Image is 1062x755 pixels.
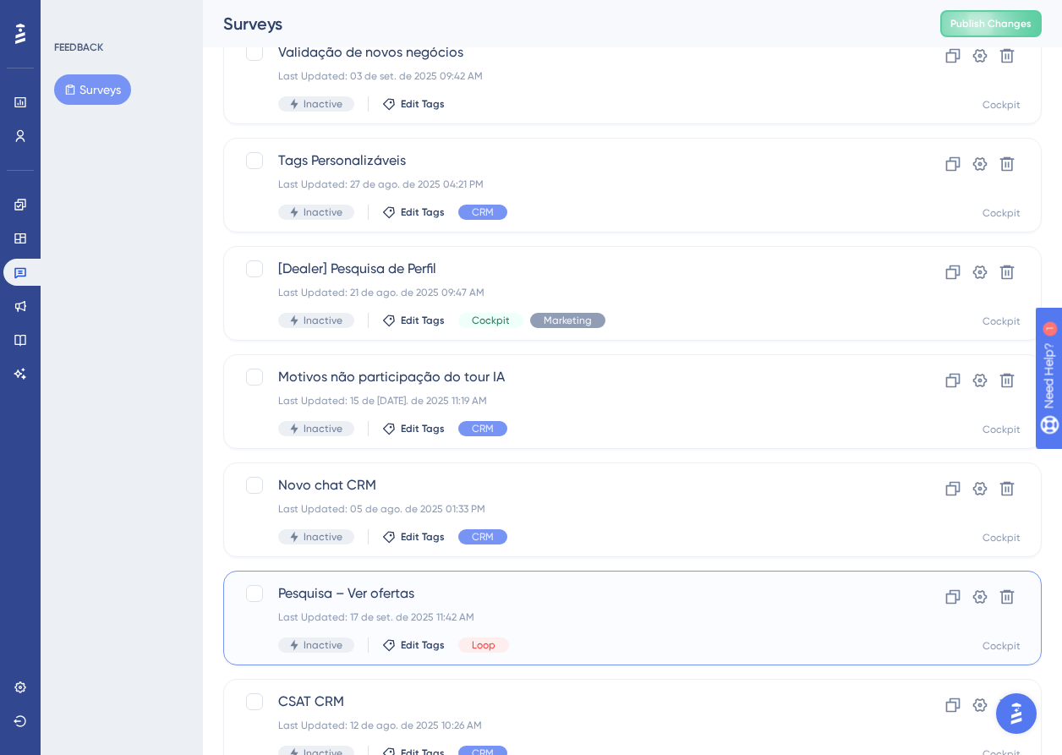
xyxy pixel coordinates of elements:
[401,638,445,652] span: Edit Tags
[54,74,131,105] button: Surveys
[278,502,851,516] div: Last Updated: 05 de ago. de 2025 01:33 PM
[472,530,494,544] span: CRM
[991,688,1042,739] iframe: UserGuiding AI Assistant Launcher
[940,10,1042,37] button: Publish Changes
[382,97,445,111] button: Edit Tags
[278,178,851,191] div: Last Updated: 27 de ago. de 2025 04:21 PM
[401,97,445,111] span: Edit Tags
[278,259,851,279] span: [Dealer] Pesquisa de Perfil
[472,638,495,652] span: Loop
[278,394,851,408] div: Last Updated: 15 de [DATE]. de 2025 11:19 AM
[118,8,123,22] div: 1
[304,97,342,111] span: Inactive
[382,530,445,544] button: Edit Tags
[278,610,851,624] div: Last Updated: 17 de set. de 2025 11:42 AM
[304,205,342,219] span: Inactive
[382,314,445,327] button: Edit Tags
[401,422,445,435] span: Edit Tags
[278,692,851,712] span: CSAT CRM
[304,638,342,652] span: Inactive
[278,42,851,63] span: Validação de novos negócios
[950,17,1032,30] span: Publish Changes
[54,41,103,54] div: FEEDBACK
[983,98,1021,112] div: Cockpit
[544,314,592,327] span: Marketing
[304,530,342,544] span: Inactive
[278,475,851,495] span: Novo chat CRM
[304,314,342,327] span: Inactive
[401,530,445,544] span: Edit Tags
[278,719,851,732] div: Last Updated: 12 de ago. de 2025 10:26 AM
[983,639,1021,653] div: Cockpit
[401,314,445,327] span: Edit Tags
[401,205,445,219] span: Edit Tags
[278,69,851,83] div: Last Updated: 03 de set. de 2025 09:42 AM
[382,638,445,652] button: Edit Tags
[223,12,898,36] div: Surveys
[472,205,494,219] span: CRM
[40,4,106,25] span: Need Help?
[304,422,342,435] span: Inactive
[278,286,851,299] div: Last Updated: 21 de ago. de 2025 09:47 AM
[983,423,1021,436] div: Cockpit
[278,150,851,171] span: Tags Personalizáveis
[472,314,510,327] span: Cockpit
[983,206,1021,220] div: Cockpit
[983,315,1021,328] div: Cockpit
[382,205,445,219] button: Edit Tags
[983,531,1021,544] div: Cockpit
[278,367,851,387] span: Motivos não participação do tour IA
[382,422,445,435] button: Edit Tags
[472,422,494,435] span: CRM
[278,583,851,604] span: Pesquisa – Ver ofertas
